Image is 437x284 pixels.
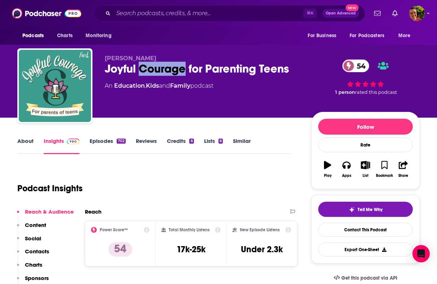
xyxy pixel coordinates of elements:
[393,29,420,43] button: open menu
[318,119,413,135] button: Follow
[241,244,283,255] h3: Under 2.3k
[318,202,413,217] button: tell me why sparkleTell Me Why
[324,174,332,178] div: Play
[349,207,355,213] img: tell me why sparkle
[25,248,49,255] p: Contacts
[17,235,41,248] button: Social
[105,55,156,62] span: [PERSON_NAME]
[355,89,397,95] span: rated this podcast
[337,156,356,182] button: Apps
[318,223,413,237] a: Contact This Podcast
[12,6,81,20] img: Podchaser - Follow, Share and Rate Podcasts
[25,261,42,268] p: Charts
[145,82,146,89] span: ,
[240,227,280,232] h2: New Episode Listens
[342,174,351,178] div: Apps
[409,5,425,21] img: User Profile
[113,8,303,19] input: Search podcasts, credits, & more...
[204,137,223,154] a: Lists6
[81,29,121,43] button: open menu
[350,60,369,72] span: 54
[19,50,91,122] img: Joyful Courage for Parenting Teens
[318,243,413,257] button: Export One-Sheet
[177,244,205,255] h3: 17k-25k
[346,4,359,11] span: New
[17,261,42,275] button: Charts
[167,137,194,154] a: Credits6
[25,235,41,242] p: Social
[17,208,74,222] button: Reach & Audience
[85,208,101,215] h2: Reach
[17,183,83,194] h1: Podcast Insights
[17,137,34,154] a: About
[376,174,393,178] div: Bookmark
[375,156,394,182] button: Bookmark
[146,82,159,89] a: Kids
[105,82,213,90] div: An podcast
[371,7,384,19] a: Show notifications dropdown
[323,9,359,18] button: Open AdvancedNew
[170,82,190,89] a: Family
[318,137,413,152] div: Rate
[350,31,384,41] span: For Podcasters
[409,5,425,21] span: Logged in as Marz
[25,208,74,215] p: Reach & Audience
[303,29,345,43] button: open menu
[412,245,430,262] div: Open Intercom Messenger
[94,5,365,22] div: Search podcasts, credits, & more...
[394,156,413,182] button: Share
[100,227,128,232] h2: Power Score™
[159,82,170,89] span: and
[114,82,145,89] a: Education
[25,222,46,228] p: Content
[17,248,49,261] button: Contacts
[189,139,194,144] div: 6
[117,139,126,144] div: 702
[326,12,356,15] span: Open Advanced
[398,31,411,41] span: More
[90,137,126,154] a: Episodes702
[169,227,209,232] h2: Total Monthly Listens
[398,174,408,178] div: Share
[218,139,223,144] div: 6
[17,222,46,235] button: Content
[342,60,369,72] a: 54
[67,139,79,144] img: Podchaser Pro
[136,137,157,154] a: Reviews
[345,29,395,43] button: open menu
[335,89,355,95] span: 1 person
[52,29,77,43] a: Charts
[318,156,337,182] button: Play
[389,7,401,19] a: Show notifications dropdown
[108,242,132,257] p: 54
[25,275,49,281] p: Sponsors
[409,5,425,21] button: Show profile menu
[57,31,73,41] span: Charts
[341,275,397,281] span: Get this podcast via API
[358,207,382,213] span: Tell Me Why
[311,55,420,100] div: 54 1 personrated this podcast
[86,31,111,41] span: Monitoring
[363,174,368,178] div: List
[233,137,251,154] a: Similar
[308,31,336,41] span: For Business
[303,9,317,18] span: ⌘ K
[22,31,44,41] span: Podcasts
[356,156,375,182] button: List
[44,137,79,154] a: InsightsPodchaser Pro
[17,29,53,43] button: open menu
